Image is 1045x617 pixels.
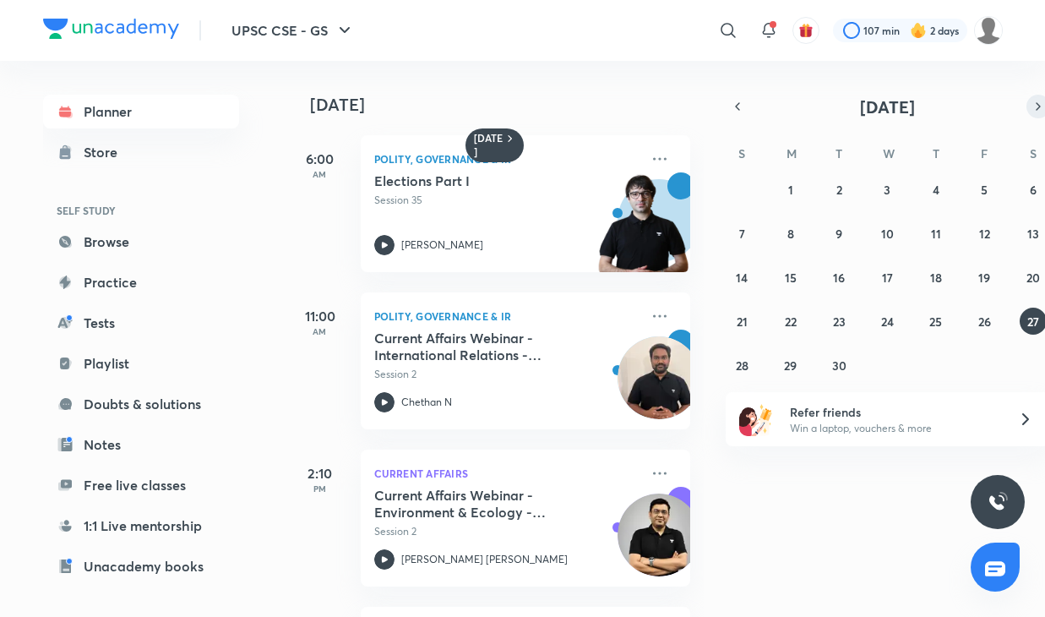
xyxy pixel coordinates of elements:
button: September 28, 2025 [728,352,755,379]
button: September 26, 2025 [971,308,998,335]
abbr: Sunday [738,145,745,161]
button: September 1, 2025 [777,176,804,203]
abbr: Monday [786,145,797,161]
abbr: Wednesday [883,145,895,161]
abbr: September 8, 2025 [787,226,794,242]
p: Win a laptop, vouchers & more [790,421,998,436]
abbr: September 9, 2025 [835,226,842,242]
abbr: September 28, 2025 [736,358,748,374]
abbr: September 11, 2025 [931,226,941,242]
abbr: Friday [981,145,988,161]
abbr: September 5, 2025 [981,182,988,198]
a: Store [43,135,239,169]
img: Company Logo [43,19,179,39]
abbr: September 23, 2025 [833,314,846,330]
p: AM [286,169,354,179]
button: September 10, 2025 [874,220,901,247]
button: September 24, 2025 [874,308,901,335]
abbr: September 22, 2025 [785,314,797,330]
a: Company Logo [43,19,179,43]
p: Polity, Governance & IR [374,306,640,326]
abbr: September 3, 2025 [884,182,890,198]
abbr: September 27, 2025 [1027,314,1039,330]
abbr: September 18, 2025 [930,270,942,286]
button: September 12, 2025 [971,220,998,247]
abbr: September 7, 2025 [739,226,745,242]
button: September 5, 2025 [971,176,998,203]
button: September 4, 2025 [923,176,950,203]
img: avatar [798,23,814,38]
abbr: Thursday [933,145,939,161]
a: Unacademy books [43,549,239,583]
abbr: September 13, 2025 [1027,226,1039,242]
button: September 30, 2025 [825,352,852,379]
a: Tests [43,306,239,340]
button: September 8, 2025 [777,220,804,247]
button: September 21, 2025 [728,308,755,335]
button: September 25, 2025 [923,308,950,335]
span: [DATE] [860,96,915,118]
button: September 16, 2025 [825,264,852,291]
img: referral [739,402,773,436]
p: PM [286,483,354,494]
button: September 15, 2025 [777,264,804,291]
a: Free live classes [43,468,239,502]
button: September 18, 2025 [923,264,950,291]
a: Notes [43,428,239,461]
img: streak [910,22,927,39]
h6: Refer friends [790,403,998,421]
a: Browse [43,225,239,259]
img: ttu [988,492,1008,512]
h5: Current Affairs Webinar - Environment & Ecology - Session 2 [374,487,585,521]
abbr: Tuesday [835,145,842,161]
abbr: September 30, 2025 [832,358,846,374]
button: September 19, 2025 [971,264,998,291]
h5: 6:00 [286,149,354,169]
button: September 3, 2025 [874,176,901,203]
img: unacademy [597,172,690,289]
div: Store [84,142,128,162]
button: September 29, 2025 [777,352,804,379]
button: September 11, 2025 [923,220,950,247]
h6: SELF STUDY [43,196,239,225]
p: [PERSON_NAME] [401,238,483,253]
abbr: September 10, 2025 [881,226,894,242]
p: Session 2 [374,524,640,539]
a: Planner [43,95,239,128]
p: Session 2 [374,367,640,382]
h5: 2:10 [286,463,354,483]
abbr: September 14, 2025 [736,270,748,286]
button: [DATE] [749,95,1026,118]
button: September 23, 2025 [825,308,852,335]
a: 1:1 Live mentorship [43,509,239,543]
button: September 14, 2025 [728,264,755,291]
p: [PERSON_NAME] [PERSON_NAME] [401,552,568,567]
button: UPSC CSE - GS [221,14,365,47]
h5: Elections Part I [374,172,585,189]
button: September 22, 2025 [777,308,804,335]
button: September 9, 2025 [825,220,852,247]
p: Session 35 [374,193,640,208]
abbr: September 29, 2025 [784,358,797,374]
abbr: September 12, 2025 [979,226,990,242]
abbr: September 26, 2025 [978,314,991,330]
button: September 17, 2025 [874,264,901,291]
h5: Current Affairs Webinar - International Relations - Session 2 [374,330,585,363]
abbr: September 20, 2025 [1026,270,1040,286]
abbr: September 21, 2025 [737,314,748,330]
a: Playlist [43,347,239,380]
abbr: September 2, 2025 [836,182,842,198]
abbr: September 4, 2025 [933,182,939,198]
abbr: September 17, 2025 [882,270,893,286]
abbr: Saturday [1030,145,1037,161]
a: Doubts & solutions [43,387,239,421]
abbr: September 16, 2025 [833,270,845,286]
abbr: September 24, 2025 [881,314,894,330]
p: Polity, Governance & IR [374,149,640,169]
a: Practice [43,265,239,299]
h5: 11:00 [286,306,354,326]
button: September 2, 2025 [825,176,852,203]
p: AM [286,326,354,336]
abbr: September 1, 2025 [788,182,793,198]
p: Current Affairs [374,463,640,483]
